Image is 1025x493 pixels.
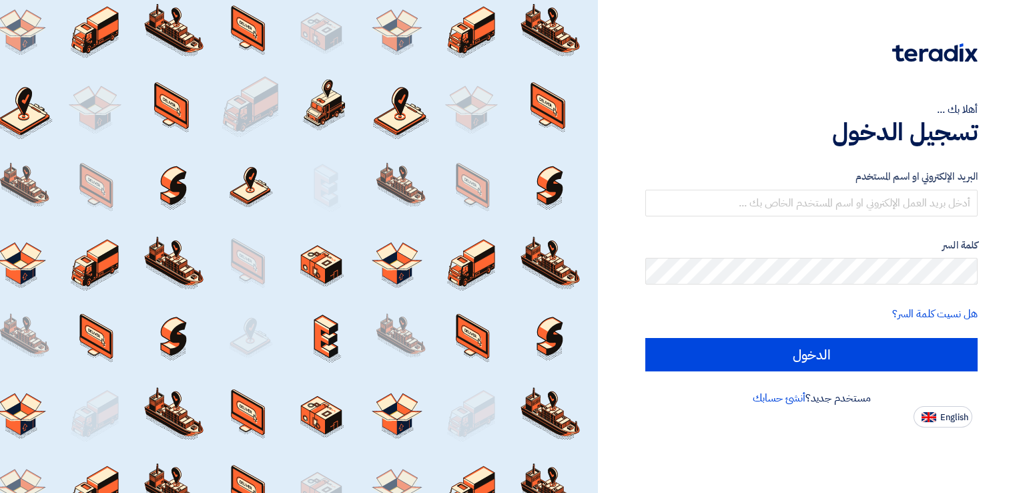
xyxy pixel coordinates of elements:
[645,118,978,147] h1: تسجيل الدخول
[922,412,936,422] img: en-US.png
[645,169,978,184] label: البريد الإلكتروني او اسم المستخدم
[645,102,978,118] div: أهلا بك ...
[892,43,978,62] img: Teradix logo
[645,190,978,216] input: أدخل بريد العمل الإلكتروني او اسم المستخدم الخاص بك ...
[645,338,978,371] input: الدخول
[645,390,978,406] div: مستخدم جديد؟
[940,413,968,422] span: English
[914,406,972,428] button: English
[892,306,978,322] a: هل نسيت كلمة السر؟
[645,238,978,253] label: كلمة السر
[753,390,805,406] a: أنشئ حسابك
